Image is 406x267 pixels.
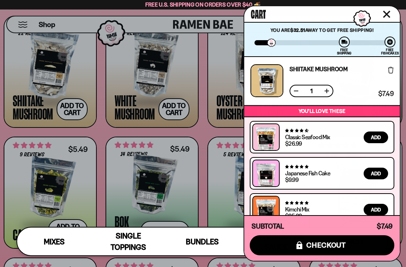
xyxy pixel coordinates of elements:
[377,222,392,230] span: $7.49
[381,48,399,55] div: Free Fishcakes
[246,108,398,115] p: You’ll love these
[111,231,146,252] span: Single Toppings
[364,204,388,215] button: Add
[381,9,392,20] button: Close cart
[285,164,308,169] span: 4.76 stars
[91,228,165,255] a: Single Toppings
[250,235,394,255] button: checkout
[306,241,346,249] span: checkout
[285,169,330,177] a: Japanese Fish Cake
[252,223,284,230] h4: Subtotal
[285,133,330,141] a: Classic Seafood Mix
[364,131,388,143] button: Add
[17,228,91,255] a: Mixes
[378,91,394,97] span: $7.49
[306,88,317,94] span: 1
[290,27,305,33] strong: $32.51
[371,171,381,176] span: Add
[371,135,381,140] span: Add
[251,6,266,20] span: Cart
[285,206,309,213] a: Kimchi Mix
[165,228,240,255] a: Bundles
[285,141,302,146] div: $26.99
[44,237,65,246] span: Mixes
[186,237,219,246] span: Bundles
[254,27,390,33] p: You are away to get Free Shipping!
[337,48,351,55] div: Free Shipping
[285,213,302,219] div: $25.99
[371,207,381,212] span: Add
[145,1,261,8] span: Free U.S. Shipping on Orders over $40 🍜
[364,168,388,179] button: Add
[290,66,348,72] a: Shiitake Mushroom
[285,177,298,183] div: $9.99
[285,128,308,133] span: 4.68 stars
[285,201,308,205] span: 4.76 stars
